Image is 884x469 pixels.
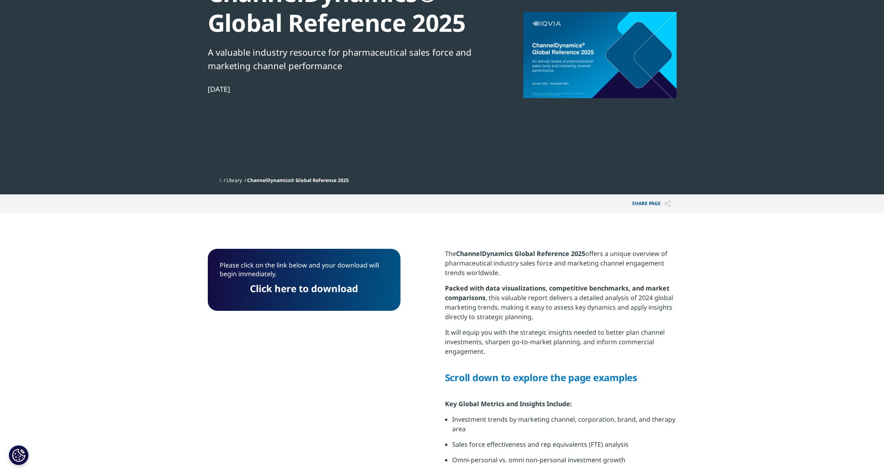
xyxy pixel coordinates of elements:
p: Please click on the link below and your download will begin immediately. [220,261,389,284]
p: The offers a unique overview of pharmaceutical industry sales force and marketing channel engagem... [445,249,677,283]
div: A valuable industry resource for pharmaceutical sales force and marketing channel performance [208,45,480,72]
a: Library [226,177,242,184]
p: It will equip you with the strategic insights needed to better plan channel investments, sharpen ... [445,328,677,362]
strong: ChannelDynamics Global Reference 2025 [456,249,585,258]
div: [DATE] [208,84,480,94]
button: Share PAGEShare PAGE [626,194,677,213]
p: , this valuable report delivers a detailed analysis of 2024 global marketing trends, making it ea... [445,283,677,328]
li: Investment trends by marketing channel, corporation, brand, and therapy area [452,415,677,440]
li: Sales force effectiveness and rep equivalents (FTE) analysis [452,440,677,455]
img: Share PAGE [665,200,671,207]
strong: Key Global Metrics and Insights Include: [445,399,572,408]
strong: benchmarks, and market comparisons [445,284,669,302]
span: ChannelDynamics® Global Reference 2025 [247,177,349,184]
button: Cookie Settings [9,445,29,465]
strong: competitive [549,284,588,293]
p: Share PAGE [626,194,677,213]
a: Click here to download [250,282,358,295]
h5: Scroll down to explore the page examples [445,372,677,390]
strong: Packed with data visualizations, [445,284,547,293]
